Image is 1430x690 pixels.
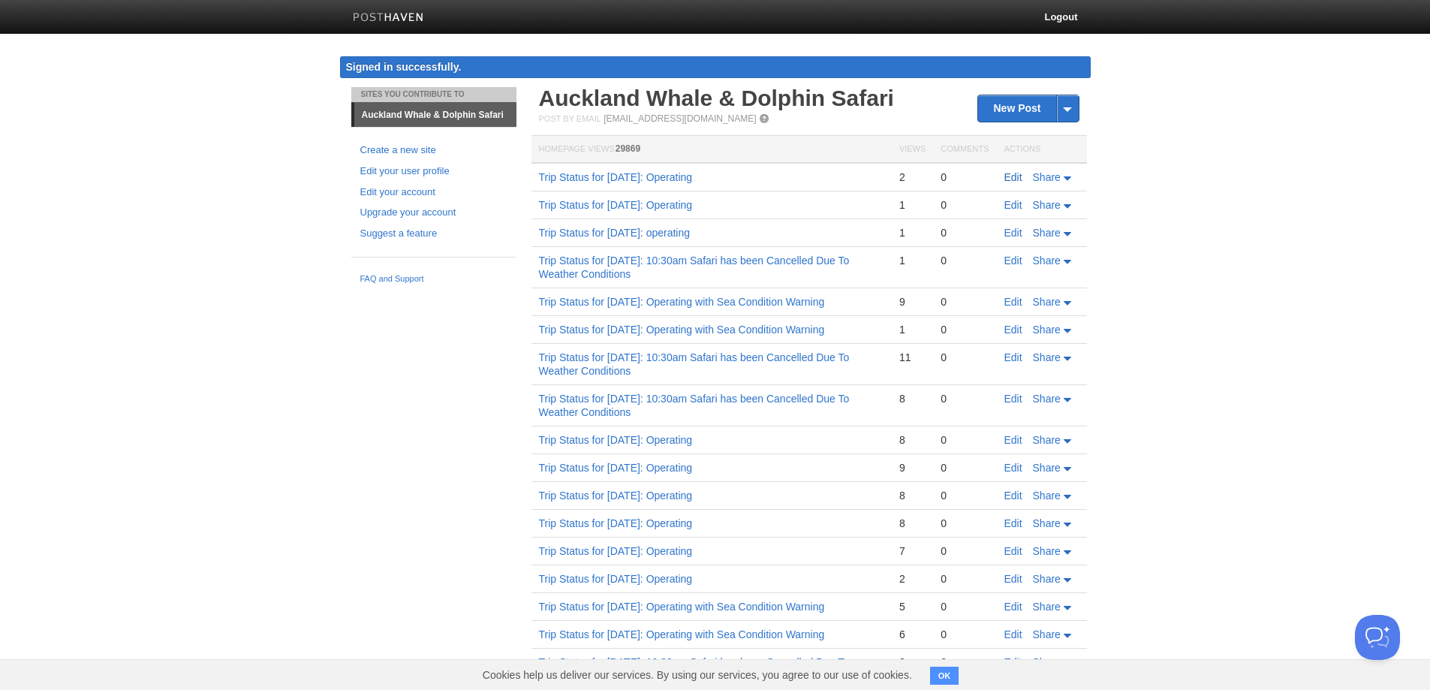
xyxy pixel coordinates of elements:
[941,628,989,641] div: 0
[1033,545,1061,557] span: Share
[899,295,926,309] div: 9
[899,517,926,530] div: 8
[1033,490,1061,502] span: Share
[360,185,507,200] a: Edit your account
[1004,517,1022,529] a: Edit
[539,434,693,446] a: Trip Status for [DATE]: Operating
[1033,656,1061,668] span: Share
[899,433,926,447] div: 8
[1004,434,1022,446] a: Edit
[941,517,989,530] div: 0
[899,461,926,475] div: 9
[941,351,989,364] div: 0
[539,86,894,110] a: Auckland Whale & Dolphin Safari
[1004,462,1022,474] a: Edit
[1004,545,1022,557] a: Edit
[360,164,507,179] a: Edit your user profile
[1004,490,1022,502] a: Edit
[539,351,850,377] a: Trip Status for [DATE]: 10:30am Safari has been Cancelled Due To Weather Conditions
[539,393,850,418] a: Trip Status for [DATE]: 10:30am Safari has been Cancelled Due To Weather Conditions
[539,171,693,183] a: Trip Status for [DATE]: Operating
[539,324,825,336] a: Trip Status for [DATE]: Operating with Sea Condition Warning
[899,351,926,364] div: 11
[941,544,989,558] div: 0
[1033,171,1061,183] span: Share
[941,489,989,502] div: 0
[1004,628,1022,640] a: Edit
[1004,171,1022,183] a: Edit
[351,87,516,102] li: Sites You Contribute To
[1004,393,1022,405] a: Edit
[1033,393,1061,405] span: Share
[1033,227,1061,239] span: Share
[941,170,989,184] div: 0
[531,136,892,164] th: Homepage Views
[1033,434,1061,446] span: Share
[941,254,989,267] div: 0
[1033,199,1061,211] span: Share
[1004,199,1022,211] a: Edit
[1004,601,1022,613] a: Edit
[941,655,989,669] div: 0
[899,198,926,212] div: 1
[899,254,926,267] div: 1
[539,656,850,682] a: Trip Status for [DATE]: 10:30am Safari has been Cancelled Due To Weather Conditions
[354,103,516,127] a: Auckland Whale & Dolphin Safari
[468,660,927,690] span: Cookies help us deliver our services. By using our services, you agree to our use of cookies.
[899,655,926,669] div: 2
[616,143,640,154] span: 29869
[1004,296,1022,308] a: Edit
[1033,628,1061,640] span: Share
[899,170,926,184] div: 2
[941,323,989,336] div: 0
[899,572,926,586] div: 2
[539,490,693,502] a: Trip Status for [DATE]: Operating
[353,13,424,24] img: Posthaven-bar
[892,136,933,164] th: Views
[539,114,601,123] span: Post by Email
[539,255,850,280] a: Trip Status for [DATE]: 10:30am Safari has been Cancelled Due To Weather Conditions
[997,136,1087,164] th: Actions
[340,56,1091,78] div: Signed in successfully.
[1033,255,1061,267] span: Share
[360,273,507,286] a: FAQ and Support
[978,95,1078,122] a: New Post
[1355,615,1400,660] iframe: Help Scout Beacon - Open
[539,517,693,529] a: Trip Status for [DATE]: Operating
[941,392,989,405] div: 0
[360,226,507,242] a: Suggest a feature
[539,545,693,557] a: Trip Status for [DATE]: Operating
[1033,296,1061,308] span: Share
[941,572,989,586] div: 0
[899,226,926,240] div: 1
[933,136,996,164] th: Comments
[1004,573,1022,585] a: Edit
[1033,601,1061,613] span: Share
[1004,351,1022,363] a: Edit
[899,489,926,502] div: 8
[1004,324,1022,336] a: Edit
[539,462,693,474] a: Trip Status for [DATE]: Operating
[941,226,989,240] div: 0
[899,600,926,613] div: 5
[899,323,926,336] div: 1
[539,296,825,308] a: Trip Status for [DATE]: Operating with Sea Condition Warning
[539,601,825,613] a: Trip Status for [DATE]: Operating with Sea Condition Warning
[1004,656,1022,668] a: Edit
[899,628,926,641] div: 6
[941,461,989,475] div: 0
[899,544,926,558] div: 7
[941,600,989,613] div: 0
[360,143,507,158] a: Create a new site
[539,227,691,239] a: Trip Status for [DATE]: operating
[1004,227,1022,239] a: Edit
[930,667,959,685] button: OK
[539,199,693,211] a: Trip Status for [DATE]: Operating
[604,113,756,124] a: [EMAIL_ADDRESS][DOMAIN_NAME]
[1033,324,1061,336] span: Share
[1033,351,1061,363] span: Share
[539,573,693,585] a: Trip Status for [DATE]: Operating
[941,433,989,447] div: 0
[1033,517,1061,529] span: Share
[1033,573,1061,585] span: Share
